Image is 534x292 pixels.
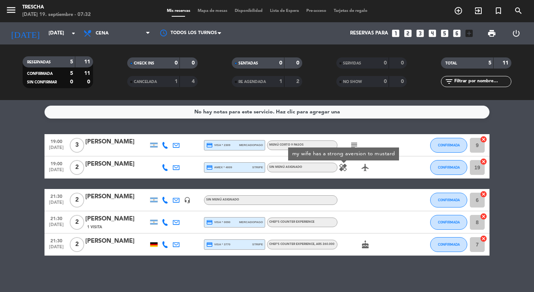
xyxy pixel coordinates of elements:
[440,29,449,38] i: looks_5
[87,79,92,84] strong: 0
[84,71,92,76] strong: 11
[70,138,84,153] span: 3
[438,242,460,246] span: CONFIRMADA
[175,60,178,66] strong: 0
[69,29,78,38] i: arrow_drop_down
[70,193,84,208] span: 2
[454,77,511,86] input: Filtrar por nombre...
[206,164,213,171] i: credit_card
[296,60,301,66] strong: 0
[504,22,528,44] div: LOG OUT
[85,137,148,147] div: [PERSON_NAME]
[134,80,157,84] span: CANCELADA
[184,197,191,203] i: headset_mic
[70,59,73,64] strong: 5
[47,236,66,245] span: 21:30
[279,60,282,66] strong: 0
[252,242,263,247] span: stripe
[47,167,66,176] span: [DATE]
[391,29,400,38] i: looks_one
[314,243,334,246] span: , ARS 260.000
[87,224,102,230] span: 1 Visita
[175,79,178,84] strong: 1
[361,163,370,172] i: airplanemode_active
[361,240,370,249] i: cake
[430,138,467,153] button: CONFIRMADA
[27,80,57,84] span: SIN CONFIRMAR
[269,243,334,246] span: Chef's Counter Experience
[384,60,387,66] strong: 0
[85,192,148,202] div: [PERSON_NAME]
[474,6,483,15] i: exit_to_app
[231,9,266,13] span: Disponibilidad
[430,193,467,208] button: CONFIRMADA
[428,29,437,38] i: looks_4
[502,60,510,66] strong: 11
[192,79,196,84] strong: 4
[47,145,66,154] span: [DATE]
[384,79,387,84] strong: 0
[96,31,109,36] span: Cena
[206,241,230,248] span: visa * 3770
[488,60,491,66] strong: 5
[269,143,304,146] span: Menú corto 9 pasos
[70,160,84,175] span: 2
[252,165,263,170] span: stripe
[464,29,474,38] i: add_box
[6,4,17,16] i: menu
[339,163,347,172] i: healing
[27,72,53,76] span: CONFIRMADA
[487,29,496,38] span: print
[22,11,91,19] div: [DATE] 19. septiembre - 07:32
[206,142,213,149] i: credit_card
[296,79,301,84] strong: 2
[480,136,487,143] i: cancel
[134,62,154,65] span: CHECK INS
[163,9,194,13] span: Mis reservas
[85,159,148,169] div: [PERSON_NAME]
[480,190,487,198] i: cancel
[239,143,263,147] span: mercadopago
[27,60,51,64] span: RESERVADAS
[47,200,66,209] span: [DATE]
[206,219,213,226] i: credit_card
[238,80,266,84] span: RE AGENDADA
[6,25,45,42] i: [DATE]
[194,9,231,13] span: Mapa de mesas
[438,165,460,169] span: CONFIRMADA
[494,6,503,15] i: turned_in_not
[47,192,66,200] span: 21:30
[445,62,457,65] span: TOTAL
[330,9,371,13] span: Tarjetas de regalo
[238,62,258,65] span: SENTADAS
[192,60,196,66] strong: 0
[47,222,66,231] span: [DATE]
[403,29,413,38] i: looks_two
[47,214,66,222] span: 21:30
[70,215,84,230] span: 2
[266,9,303,13] span: Lista de Espera
[206,142,230,149] span: visa * 2309
[480,158,487,165] i: cancel
[85,236,148,246] div: [PERSON_NAME]
[84,59,92,64] strong: 11
[415,29,425,38] i: looks_3
[70,79,73,84] strong: 0
[70,71,73,76] strong: 5
[206,241,213,248] i: credit_card
[303,9,330,13] span: Pre-acceso
[454,6,463,15] i: add_circle_outline
[430,215,467,230] button: CONFIRMADA
[480,213,487,220] i: cancel
[194,108,340,116] div: No hay notas para este servicio. Haz clic para agregar una
[279,79,282,84] strong: 1
[288,147,399,160] div: my wife has a strong aversion to mustard
[438,143,460,147] span: CONFIRMADA
[239,220,263,225] span: mercadopago
[512,29,521,38] i: power_settings_new
[438,220,460,224] span: CONFIRMADA
[452,29,462,38] i: looks_6
[430,237,467,252] button: CONFIRMADA
[206,198,239,201] span: Sin menú asignado
[206,164,232,171] span: amex * 4009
